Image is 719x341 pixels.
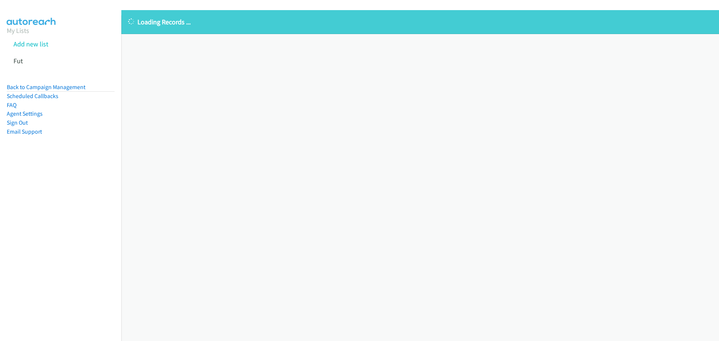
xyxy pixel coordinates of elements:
[7,83,85,91] a: Back to Campaign Management
[7,26,29,35] a: My Lists
[13,40,48,48] a: Add new list
[7,110,43,117] a: Agent Settings
[7,92,58,100] a: Scheduled Callbacks
[128,17,712,27] p: Loading Records ...
[13,57,23,65] a: Fut
[7,119,28,126] a: Sign Out
[7,128,42,135] a: Email Support
[7,101,16,109] a: FAQ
